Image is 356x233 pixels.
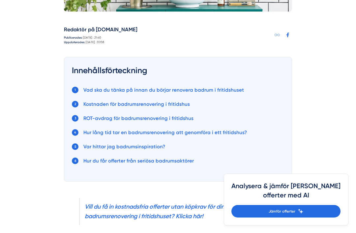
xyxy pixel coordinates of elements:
[83,144,165,150] a: Var hittar jag badrumsinspiration?
[83,87,244,93] a: Vad ska du tänka på innan du börjar renovera badrum i fritidshuset
[285,32,290,38] svg: Facebook
[284,31,292,39] a: Dela på Facebook
[83,36,101,39] time: [DATE] : 21:40
[83,158,194,164] a: Hur du får offerter från seriösa badrumsaktörer
[64,36,82,39] strong: Publicerades:
[64,41,85,44] strong: Uppdaterades:
[64,25,137,35] h5: Redaktör på [DOMAIN_NAME]
[273,31,281,39] a: Kopiera länk
[85,203,224,219] a: Vill du få in kostnadsfria offerter utan köpkrav för din badrumsrenovering i fritidshuset? Klicka...
[231,182,341,205] h4: Analysera & jämför [PERSON_NAME] offerter med AI
[86,41,104,44] time: [DATE] : 07:08
[83,130,247,135] a: Hur lång tid tar en badrumsrenovering att genomföra i ett fritidshus?
[83,101,190,107] a: Kostnaden för badrumsrenovering i fritidshus
[269,208,295,214] span: Jämför offerter
[72,65,284,79] h3: Innehållsförteckning
[83,115,193,121] a: ROT-avdrag för badrumsrenovering i fritidshus
[231,205,341,218] a: Jämför offerter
